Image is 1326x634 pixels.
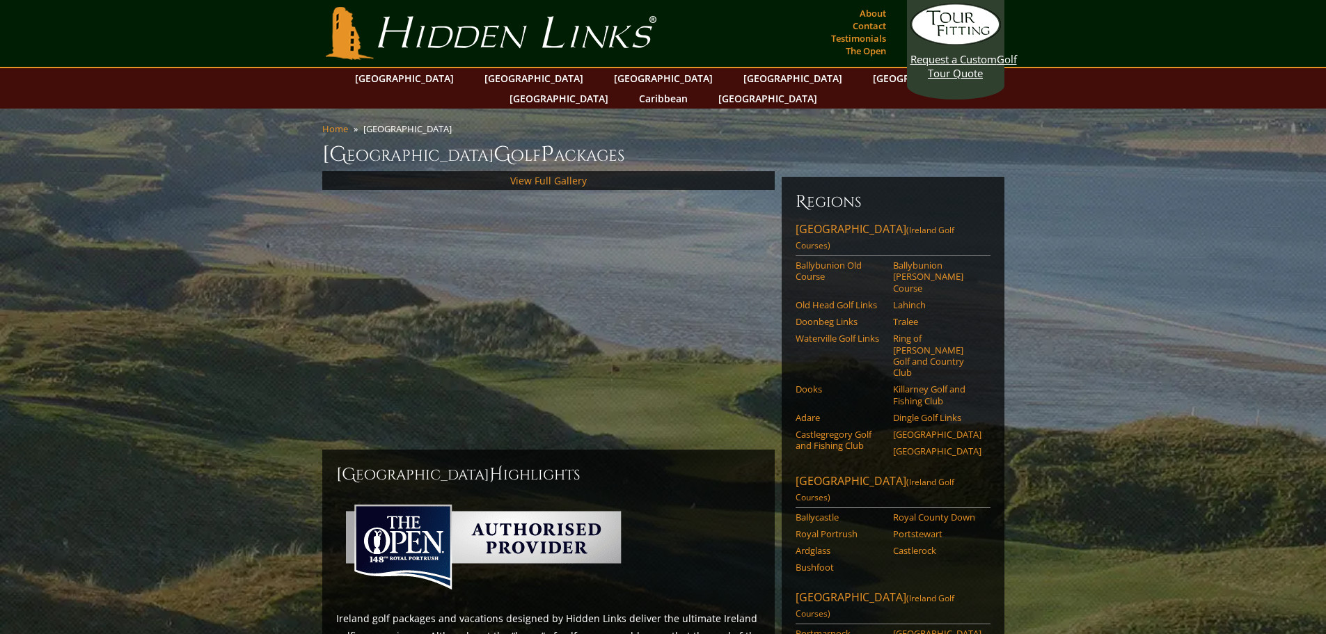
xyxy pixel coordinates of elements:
a: [GEOGRAPHIC_DATA] [893,445,981,457]
h6: Regions [796,191,990,213]
a: Ballycastle [796,512,884,523]
a: Ballybunion [PERSON_NAME] Course [893,260,981,294]
a: [GEOGRAPHIC_DATA] [607,68,720,88]
a: [GEOGRAPHIC_DATA] [711,88,824,109]
a: [GEOGRAPHIC_DATA] [893,429,981,440]
a: Royal County Down [893,512,981,523]
span: (Ireland Golf Courses) [796,592,954,619]
li: [GEOGRAPHIC_DATA] [363,122,457,135]
h1: [GEOGRAPHIC_DATA] olf ackages [322,141,1004,168]
a: Ardglass [796,545,884,556]
a: Castlegregory Golf and Fishing Club [796,429,884,452]
a: Tralee [893,316,981,327]
a: Adare [796,412,884,423]
span: G [494,141,511,168]
a: Dooks [796,383,884,395]
a: [GEOGRAPHIC_DATA](Ireland Golf Courses) [796,589,990,624]
a: Old Head Golf Links [796,299,884,310]
a: About [856,3,890,23]
a: [GEOGRAPHIC_DATA] [866,68,979,88]
a: Portstewart [893,528,981,539]
a: View Full Gallery [510,174,587,187]
a: [GEOGRAPHIC_DATA](Ireland Golf Courses) [796,473,990,508]
a: Waterville Golf Links [796,333,884,344]
span: (Ireland Golf Courses) [796,224,954,251]
a: [GEOGRAPHIC_DATA] [348,68,461,88]
span: P [541,141,554,168]
a: Caribbean [632,88,695,109]
a: Testimonials [828,29,890,48]
a: Killarney Golf and Fishing Club [893,383,981,406]
a: Castlerock [893,545,981,556]
span: (Ireland Golf Courses) [796,476,954,503]
a: [GEOGRAPHIC_DATA] [477,68,590,88]
a: Ballybunion Old Course [796,260,884,283]
h2: [GEOGRAPHIC_DATA] ighlights [336,463,761,486]
a: The Open [842,41,890,61]
a: [GEOGRAPHIC_DATA] [736,68,849,88]
span: H [489,463,503,486]
a: Lahinch [893,299,981,310]
a: Royal Portrush [796,528,884,539]
a: Home [322,122,348,135]
a: Contact [849,16,890,35]
a: Dingle Golf Links [893,412,981,423]
a: Request a CustomGolf Tour Quote [910,3,1001,80]
span: Request a Custom [910,52,997,66]
a: Ring of [PERSON_NAME] Golf and Country Club [893,333,981,378]
a: Doonbeg Links [796,316,884,327]
a: Bushfoot [796,562,884,573]
a: [GEOGRAPHIC_DATA] [503,88,615,109]
a: [GEOGRAPHIC_DATA](Ireland Golf Courses) [796,221,990,256]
